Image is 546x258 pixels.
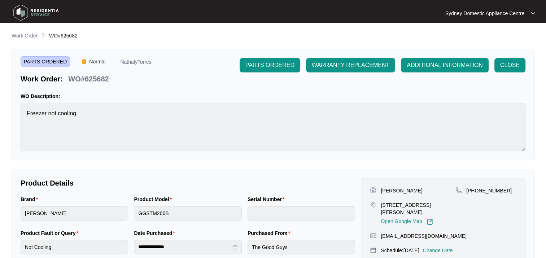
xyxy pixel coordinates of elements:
[21,206,128,221] input: Brand
[381,187,422,194] p: [PERSON_NAME]
[381,232,466,240] p: [EMAIL_ADDRESS][DOMAIN_NAME]
[21,74,62,84] p: Work Order:
[248,206,355,221] input: Serial Number
[248,240,355,254] input: Purchased From
[466,187,512,194] p: [PHONE_NUMBER]
[82,59,86,64] img: Vercel Logo
[240,58,300,72] button: PARTS ORDERED
[248,230,293,237] label: Purchased From
[120,59,151,67] p: NathalyTorres
[312,61,389,70] span: WARRANTY REPLACEMENT
[21,178,355,188] p: Product Details
[21,230,81,237] label: Product Fault or Query
[531,12,535,15] img: dropdown arrow
[40,32,46,38] img: chevron-right
[21,196,41,203] label: Brand
[500,61,520,70] span: CLOSE
[455,187,462,193] img: map-pin
[370,201,376,208] img: map-pin
[10,32,39,40] a: Work Order
[370,247,376,253] img: map-pin
[427,219,433,225] img: Link-External
[381,219,433,225] a: Open Google Map
[21,93,525,100] p: WO Description:
[21,240,128,254] input: Product Fault or Query
[49,33,78,39] span: WO#625682
[445,10,524,17] p: Sydney Domestic Appliance Centre
[21,103,525,151] textarea: Freezer not cooling
[134,196,175,203] label: Product Model
[370,187,376,193] img: user-pin
[381,247,419,254] p: Schedule: [DATE]
[86,56,108,67] span: Normal
[407,61,483,70] span: ADDITIONAL INFORMATION
[245,61,294,70] span: PARTS ORDERED
[134,206,241,221] input: Product Model
[494,58,525,72] button: CLOSE
[423,247,453,254] p: Change Date
[21,56,70,67] span: PARTS ORDERED
[68,74,109,84] p: WO#625682
[370,232,376,239] img: map-pin
[138,243,231,251] input: Date Purchased
[306,58,395,72] button: WARRANTY REPLACEMENT
[381,201,455,216] p: [STREET_ADDRESS][PERSON_NAME],
[134,230,178,237] label: Date Purchased
[248,196,287,203] label: Serial Number
[12,32,38,39] p: Work Order
[401,58,489,72] button: ADDITIONAL INFORMATION
[11,2,61,23] img: residentia service logo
